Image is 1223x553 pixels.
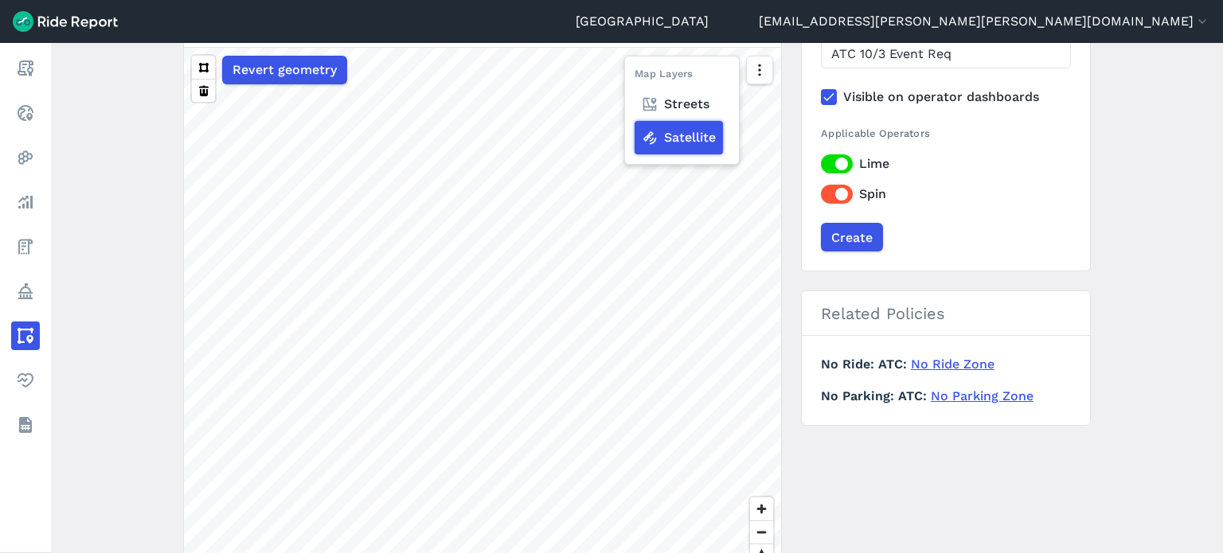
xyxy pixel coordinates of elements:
[759,12,1210,31] button: [EMAIL_ADDRESS][PERSON_NAME][PERSON_NAME][DOMAIN_NAME]
[192,56,215,79] button: Polygon tool (p)
[13,11,118,32] img: Ride Report
[635,66,694,88] div: Map Layers
[11,411,40,439] a: Datasets
[821,40,1071,68] input: Enter a name
[821,388,931,403] span: No Parking: ATC
[11,188,40,216] a: Analyze
[192,79,215,102] button: Delete
[576,12,709,31] a: [GEOGRAPHIC_DATA]
[11,321,40,350] a: Areas
[802,291,1090,336] h2: Related Policies
[821,88,1071,107] label: Visible on operator dashboards
[750,520,773,543] button: Zoom out
[911,356,994,372] a: No Ride Zone
[821,356,911,372] span: No Ride: ATC
[821,126,1071,141] div: Applicable Operators
[635,121,723,154] label: Satellite
[11,277,40,306] a: Policy
[222,56,347,84] button: Revert geometry
[11,99,40,127] a: Realtime
[11,232,40,261] a: Fees
[635,88,717,121] label: Streets
[821,223,883,251] input: Create
[750,497,773,520] button: Zoom in
[11,54,40,83] a: Report
[821,154,1071,173] label: Lime
[11,366,40,395] a: Health
[232,60,337,80] span: Revert geometry
[931,388,1033,403] a: No Parking Zone
[11,143,40,172] a: Heatmaps
[821,185,1071,204] label: Spin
